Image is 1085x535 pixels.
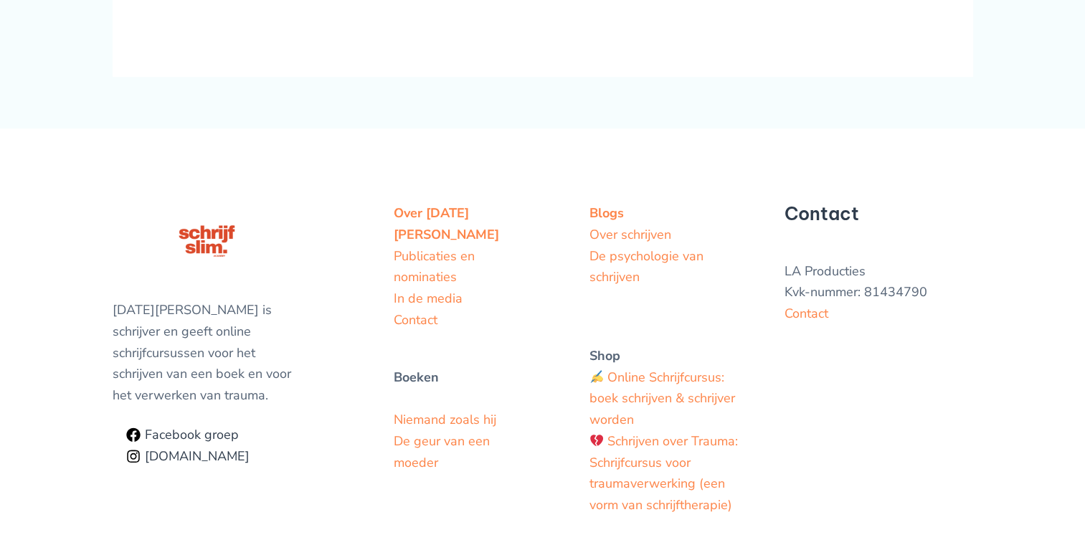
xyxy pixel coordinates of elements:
strong: Boeken [394,369,439,386]
a: Facebook groep [121,427,244,442]
a: Schrijven over Trauma: Schrijfcursus voor traumaverwerking (een vorm van schrijftherapie) [589,432,739,513]
aside: Footer Widget 1 [394,203,525,473]
a: Schrijfslim.Academy [121,449,255,463]
a: Online Schrijfcursus: boek schrijven & schrijver worden [589,369,735,428]
strong: Shop [589,347,620,364]
aside: Footer Widget 2 [589,203,749,516]
h5: Contact [785,203,973,224]
img: schrijfcursus schrijfslim academy [169,203,245,279]
a: Niemand zoals hij [394,411,496,428]
a: De psychologie van schrijven [589,247,703,286]
a: Over schrijven [589,226,671,243]
a: Publicaties en nominaties [394,247,475,286]
span: [DOMAIN_NAME] [141,450,250,463]
p: [DATE][PERSON_NAME] is schrijver en geeft online schrijfcursussen voor het schrijven van een boek... [113,300,301,407]
a: Contact [785,305,828,322]
a: Over [DATE][PERSON_NAME] [394,204,499,243]
p: LA Producties Kvk-nummer: 81434790 [785,261,973,325]
a: Blogs [589,204,624,222]
span: Facebook groep [141,428,239,441]
aside: Footer Widget 3 [785,203,973,325]
a: Contact [394,311,437,328]
img: 💔 [590,434,603,447]
img: ✍️ [590,370,603,383]
a: In de media [394,290,463,307]
a: De geur van een moeder [394,432,490,471]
